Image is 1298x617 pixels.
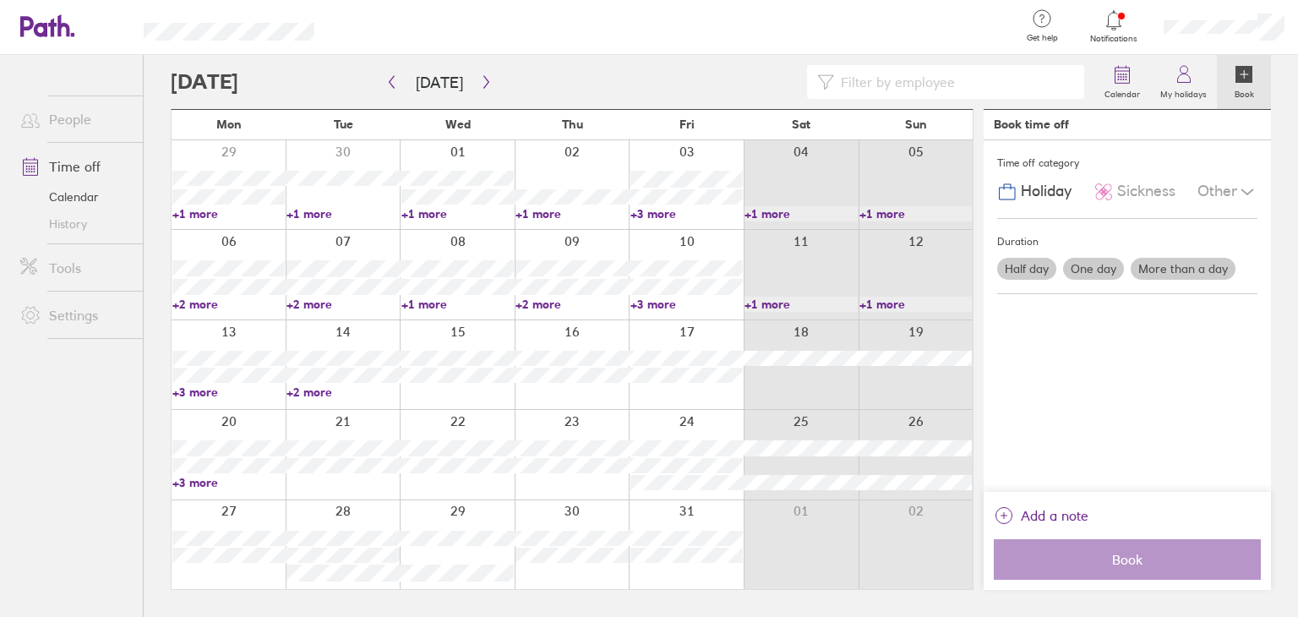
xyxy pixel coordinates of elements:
a: My holidays [1150,55,1217,109]
div: Other [1197,176,1257,208]
span: Holiday [1021,183,1072,200]
span: Tue [334,117,353,131]
span: Add a note [1021,502,1088,529]
span: Sat [792,117,810,131]
a: History [7,210,143,238]
span: Book [1006,552,1249,567]
a: Settings [7,298,143,332]
a: +2 more [286,297,399,312]
a: +2 more [286,385,399,400]
a: +1 more [286,206,399,221]
label: Book [1224,85,1264,100]
span: Wed [445,117,471,131]
div: Duration [997,229,1257,254]
a: +1 more [744,297,857,312]
span: Get help [1015,33,1070,43]
a: +2 more [515,297,628,312]
a: People [7,102,143,136]
label: Half day [997,258,1056,280]
a: +3 more [172,385,285,400]
a: +1 more [401,297,514,312]
label: More than a day [1131,258,1235,280]
span: Fri [679,117,695,131]
a: +1 more [401,206,514,221]
a: +1 more [744,206,857,221]
button: [DATE] [402,68,477,96]
a: +1 more [859,297,972,312]
label: One day [1063,258,1124,280]
button: Add a note [994,502,1088,529]
input: Filter by employee [834,66,1074,98]
a: +3 more [172,475,285,490]
div: Book time off [994,117,1069,131]
a: +3 more [630,297,743,312]
a: +1 more [859,206,972,221]
label: Calendar [1094,85,1150,100]
a: Notifications [1087,8,1142,44]
a: Calendar [7,183,143,210]
a: +1 more [515,206,628,221]
label: My holidays [1150,85,1217,100]
a: +2 more [172,297,285,312]
button: Book [994,539,1261,580]
a: Book [1217,55,1271,109]
a: Tools [7,251,143,285]
span: Sun [905,117,927,131]
span: Notifications [1087,34,1142,44]
span: Mon [216,117,242,131]
a: +3 more [630,206,743,221]
div: Time off category [997,150,1257,176]
span: Thu [562,117,583,131]
span: Sickness [1117,183,1175,200]
a: Time off [7,150,143,183]
a: Calendar [1094,55,1150,109]
a: +1 more [172,206,285,221]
